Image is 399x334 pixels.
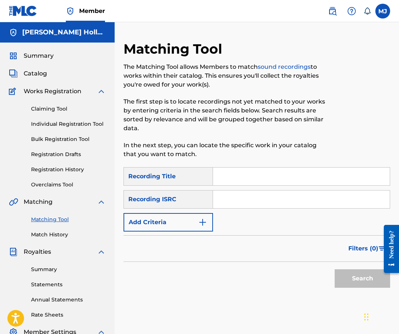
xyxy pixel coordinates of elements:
[328,7,337,16] img: search
[24,198,53,206] span: Matching
[31,181,106,189] a: Overclaims Tool
[124,141,329,159] p: In the next step, you can locate the specific work in your catalog that you want to match.
[375,4,390,18] div: User Menu
[31,296,106,304] a: Annual Statements
[344,4,359,18] div: Help
[31,266,106,273] a: Summary
[31,135,106,143] a: Bulk Registration Tool
[124,63,329,89] p: The Matching Tool allows Members to match to works within their catalog. This ensures you'll coll...
[22,28,106,37] h5: Michael Jamell HollywoodPkr
[9,69,47,78] a: CatalogCatalog
[31,216,106,223] a: Matching Tool
[364,7,371,15] div: Notifications
[31,311,106,319] a: Rate Sheets
[258,63,311,70] a: sound recordings
[31,166,106,173] a: Registration History
[378,219,399,279] iframe: Resource Center
[124,97,329,133] p: The first step is to locate recordings not yet matched to your works by entering criteria in the ...
[31,151,106,158] a: Registration Drafts
[66,7,75,16] img: Top Rightsholder
[97,87,106,96] img: expand
[9,51,54,60] a: SummarySummary
[9,198,18,206] img: Matching
[364,306,369,328] div: Drag
[97,247,106,256] img: expand
[24,87,81,96] span: Works Registration
[31,281,106,289] a: Statements
[198,218,207,227] img: 9d2ae6d4665cec9f34b9.svg
[124,41,226,57] h2: Matching Tool
[79,7,105,15] span: Member
[348,244,378,253] span: Filters ( 0 )
[124,213,213,232] button: Add Criteria
[24,51,54,60] span: Summary
[325,4,340,18] a: Public Search
[31,120,106,128] a: Individual Registration Tool
[9,6,37,16] img: MLC Logo
[347,7,356,16] img: help
[97,198,106,206] img: expand
[9,28,18,37] img: Accounts
[24,69,47,78] span: Catalog
[24,247,51,256] span: Royalties
[362,298,399,334] iframe: Chat Widget
[31,231,106,239] a: Match History
[9,69,18,78] img: Catalog
[31,105,106,113] a: Claiming Tool
[344,239,390,258] button: Filters (0)
[9,247,18,256] img: Royalties
[124,167,390,291] form: Search Form
[9,87,18,96] img: Works Registration
[9,51,18,60] img: Summary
